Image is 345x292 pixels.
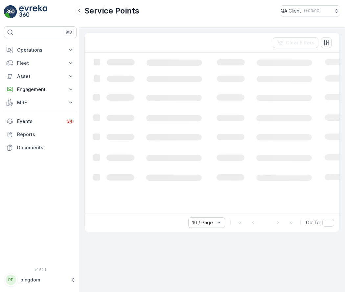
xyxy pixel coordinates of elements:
img: logo_light-DOdMpM7g.png [19,5,47,18]
p: Documents [17,144,74,151]
p: Clear Filters [286,39,314,46]
p: Operations [17,47,63,53]
a: Documents [4,141,77,154]
a: Reports [4,128,77,141]
p: Reports [17,131,74,138]
p: Engagement [17,86,63,93]
button: Engagement [4,83,77,96]
button: QA Client(+03:00) [281,5,340,16]
p: Service Points [84,6,139,16]
p: MRF [17,99,63,106]
p: Events [17,118,62,125]
p: ( +03:00 ) [304,8,321,13]
span: Go To [306,219,320,226]
p: ⌘B [65,30,72,35]
button: Asset [4,70,77,83]
p: pingdom [20,277,67,283]
button: Fleet [4,57,77,70]
p: Fleet [17,60,63,66]
button: Operations [4,43,77,57]
button: Clear Filters [273,37,318,48]
span: v 1.50.1 [4,268,77,272]
p: QA Client [281,8,301,14]
button: PPpingdom [4,273,77,287]
button: MRF [4,96,77,109]
p: 34 [67,119,73,124]
img: logo [4,5,17,18]
div: PP [6,275,16,285]
a: Events34 [4,115,77,128]
p: Asset [17,73,63,80]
